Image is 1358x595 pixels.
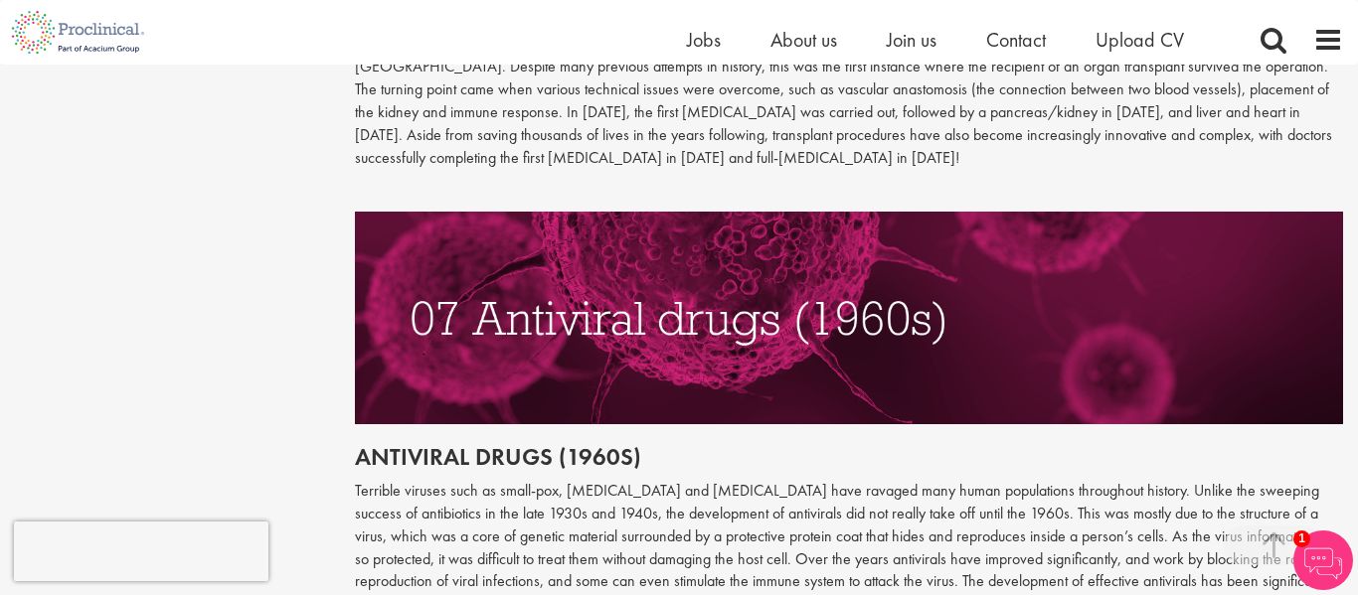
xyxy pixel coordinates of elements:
[1293,530,1310,547] span: 1
[355,441,641,472] span: Antiviral drugs (1960s)
[1096,27,1184,53] a: Upload CV
[355,33,1344,169] p: In [DATE], the first successful kidney transplant was carried out by [PERSON_NAME] and Dr [PERSON...
[887,27,936,53] a: Join us
[770,27,837,53] a: About us
[687,27,721,53] a: Jobs
[1293,530,1353,590] img: Chatbot
[14,521,268,581] iframe: reCAPTCHA
[986,27,1046,53] a: Contact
